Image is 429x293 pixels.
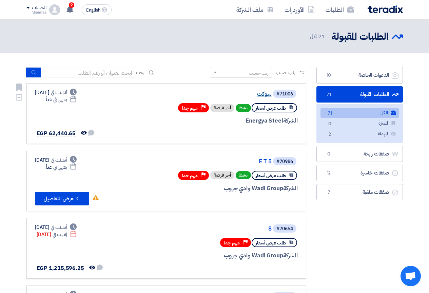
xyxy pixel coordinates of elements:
div: Shaimaa [26,11,46,14]
span: 71 [318,33,325,40]
span: 7 [325,189,333,196]
div: Energya Steel [135,116,298,125]
span: بحث [136,69,145,76]
a: المهملة [320,129,399,139]
div: رتب حسب [249,70,269,77]
a: الكل [320,108,399,118]
div: Wadi Group وادي جروب [135,184,298,193]
div: [DATE] [35,89,77,96]
span: أنشئت في [51,89,67,96]
span: أنشئت في [51,224,67,231]
a: الطلبات [320,2,359,18]
a: Open chat [401,266,421,286]
span: أنشئت في [51,157,67,164]
span: الشركة [283,184,298,193]
div: غداً [46,164,77,171]
span: نشط [236,171,251,179]
a: الدعوات الخاصة10 [316,67,403,84]
div: أخر فرصة [210,104,234,112]
span: EGP 1,215,596.25 [37,264,84,272]
span: رتب حسب [276,69,295,76]
a: الطلبات المقبولة71 [316,86,403,103]
span: الكل [310,33,326,40]
span: 71 [325,91,333,98]
span: مهم جدا [182,172,198,179]
span: 71 [326,110,334,117]
a: المميزة [320,118,399,128]
span: ينتهي في [53,96,67,103]
div: [DATE] [35,157,77,164]
span: English [86,8,100,13]
span: طلب عرض أسعار [256,240,286,246]
div: [DATE] [37,231,77,238]
button: English [82,4,112,15]
a: 8 [136,226,272,232]
span: 0 [325,151,333,158]
span: 12 [325,170,333,177]
div: [DATE] [35,224,77,231]
div: #70986 [276,159,293,164]
span: الشركة [283,116,298,125]
span: طلب عرض أسعار [256,105,286,111]
a: E T 5 [136,159,272,165]
span: 2 [326,131,334,138]
div: غداً [46,96,77,103]
input: ابحث بعنوان أو رقم الطلب [41,68,136,78]
span: طلب عرض أسعار [256,172,286,179]
div: الحساب [32,5,46,11]
span: مهم جدا [224,240,240,246]
span: 10 [325,72,333,79]
a: سوكت [136,91,272,97]
span: ينتهي في [53,164,67,171]
a: صفقات خاسرة12 [316,165,403,181]
a: صفقات ملغية7 [316,184,403,201]
h2: الطلبات المقبولة [331,30,389,43]
div: #71006 [276,92,293,96]
div: أخر فرصة [210,171,234,179]
span: 9 [69,2,74,8]
img: profile_test.png [49,4,60,15]
span: مهم جدا [182,105,198,111]
a: صفقات رابحة0 [316,146,403,162]
a: الأوردرات [279,2,320,18]
span: EGP 62,440.65 [37,129,76,138]
div: Wadi Group وادي جروب [135,251,298,260]
a: ملف الشركة [231,2,279,18]
span: 0 [326,121,334,128]
span: إنتهت في [53,231,67,238]
button: عرض التفاصيل [35,192,89,205]
img: Teradix logo [368,5,403,13]
span: الشركة [283,251,298,260]
span: نشط [236,104,251,112]
div: #70654 [276,226,293,231]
